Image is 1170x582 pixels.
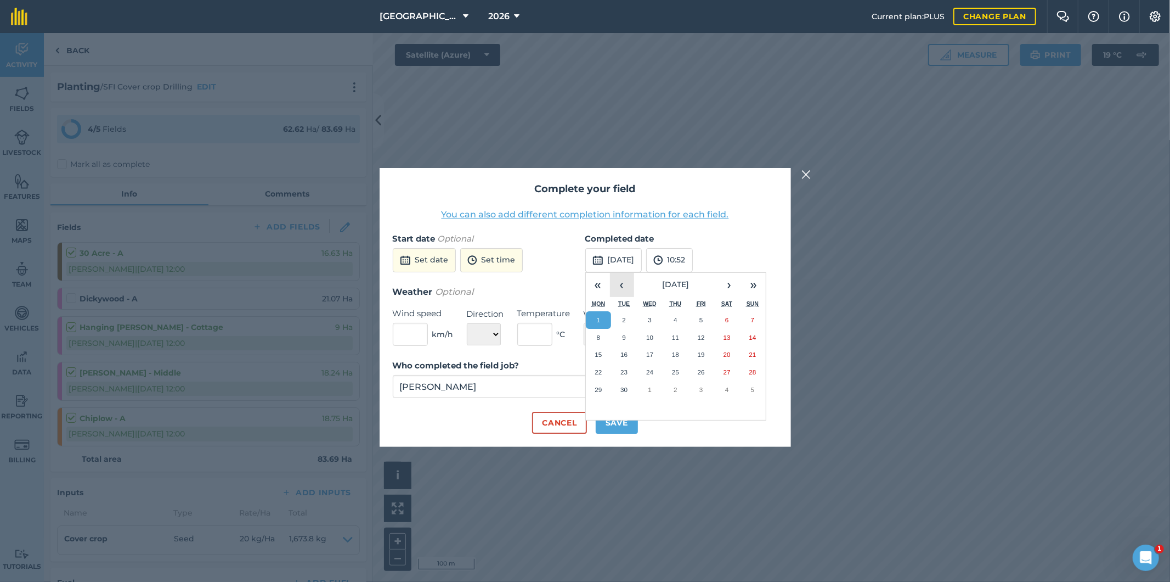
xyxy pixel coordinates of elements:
[688,311,714,329] button: 5 September 2025
[436,287,474,297] em: Optional
[637,381,663,399] button: 1 October 2025
[725,316,728,323] abbr: 6 September 2025
[1119,10,1130,23] img: svg+xml;base64,PHN2ZyB4bWxucz0iaHR0cDovL3d3dy53My5vcmcvMjAwMC9zdmciIHdpZHRoPSIxNyIgaGVpZ2h0PSIxNy...
[672,351,679,358] abbr: 18 September 2025
[586,329,612,346] button: 8 September 2025
[623,334,626,341] abbr: 9 September 2025
[620,351,628,358] abbr: 16 September 2025
[584,307,638,321] label: Weather
[393,233,436,244] strong: Start date
[724,334,731,341] abbr: 13 September 2025
[721,300,732,307] abbr: Saturday
[714,381,740,399] button: 4 October 2025
[749,351,756,358] abbr: 21 September 2025
[663,311,688,329] button: 4 September 2025
[698,351,705,358] abbr: 19 September 2025
[698,368,705,376] abbr: 26 September 2025
[688,346,714,363] button: 19 September 2025
[393,181,778,197] h2: Complete your field
[488,10,510,23] span: 2026
[714,329,740,346] button: 13 September 2025
[646,334,653,341] abbr: 10 September 2025
[646,248,693,272] button: 10:52
[460,248,523,272] button: Set time
[393,248,456,272] button: Set date
[637,346,663,363] button: 17 September 2025
[714,346,740,363] button: 20 September 2025
[674,386,677,393] abbr: 2 October 2025
[611,346,637,363] button: 16 September 2025
[634,273,717,297] button: [DATE]
[611,363,637,381] button: 23 September 2025
[749,334,756,341] abbr: 14 September 2025
[714,311,740,329] button: 6 September 2025
[1056,11,1070,22] img: Two speech bubbles overlapping with the left bubble in the forefront
[672,334,679,341] abbr: 11 September 2025
[611,311,637,329] button: 2 September 2025
[688,329,714,346] button: 12 September 2025
[740,381,766,399] button: 5 October 2025
[586,311,612,329] button: 1 September 2025
[595,368,602,376] abbr: 22 September 2025
[663,363,688,381] button: 25 September 2025
[953,8,1036,25] a: Change plan
[393,307,454,320] label: Wind speed
[637,363,663,381] button: 24 September 2025
[742,273,766,297] button: »
[597,316,600,323] abbr: 1 September 2025
[442,208,729,221] button: You can also add different completion information for each field.
[586,363,612,381] button: 22 September 2025
[597,334,600,341] abbr: 8 September 2025
[596,412,638,434] button: Save
[595,351,602,358] abbr: 15 September 2025
[586,381,612,399] button: 29 September 2025
[801,168,811,181] img: svg+xml;base64,PHN2ZyB4bWxucz0iaHR0cDovL3d3dy53My5vcmcvMjAwMC9zdmciIHdpZHRoPSIyMiIgaGVpZ2h0PSIzMC...
[611,381,637,399] button: 30 September 2025
[717,273,742,297] button: ›
[872,10,945,23] span: Current plan : PLUS
[688,381,714,399] button: 3 October 2025
[699,386,703,393] abbr: 3 October 2025
[699,316,703,323] abbr: 5 September 2025
[1133,545,1159,571] iframe: Intercom live chat
[643,300,657,307] abbr: Wednesday
[586,346,612,363] button: 15 September 2025
[662,279,689,289] span: [DATE]
[663,381,688,399] button: 2 October 2025
[646,351,653,358] abbr: 17 September 2025
[740,329,766,346] button: 14 September 2025
[751,316,754,323] abbr: 7 September 2025
[610,273,634,297] button: ‹
[623,316,626,323] abbr: 2 September 2025
[432,328,454,340] span: km/h
[749,368,756,376] abbr: 28 September 2025
[670,300,682,307] abbr: Thursday
[714,363,740,381] button: 27 September 2025
[517,307,570,320] label: Temperature
[740,363,766,381] button: 28 September 2025
[380,10,459,23] span: [GEOGRAPHIC_DATA]
[698,334,705,341] abbr: 12 September 2025
[467,307,504,321] label: Direction
[648,386,651,393] abbr: 1 October 2025
[532,412,586,434] button: Cancel
[557,328,566,340] span: ° C
[740,346,766,363] button: 21 September 2025
[467,254,477,267] img: svg+xml;base64,PD94bWwgdmVyc2lvbj0iMS4wIiBlbmNvZGluZz0idXRmLTgiPz4KPCEtLSBHZW5lcmF0b3I6IEFkb2JlIE...
[400,254,411,267] img: svg+xml;base64,PD94bWwgdmVyc2lvbj0iMS4wIiBlbmNvZGluZz0idXRmLTgiPz4KPCEtLSBHZW5lcmF0b3I6IEFkb2JlIE...
[11,8,27,25] img: fieldmargin Logo
[620,386,628,393] abbr: 30 September 2025
[585,233,654,244] strong: Completed date
[585,248,642,272] button: [DATE]
[646,368,653,376] abbr: 24 September 2025
[637,329,663,346] button: 10 September 2025
[751,386,754,393] abbr: 5 October 2025
[1087,11,1100,22] img: A question mark icon
[637,311,663,329] button: 3 September 2025
[586,273,610,297] button: «
[688,363,714,381] button: 26 September 2025
[672,368,679,376] abbr: 25 September 2025
[724,368,731,376] abbr: 27 September 2025
[592,300,606,307] abbr: Monday
[1149,11,1162,22] img: A cog icon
